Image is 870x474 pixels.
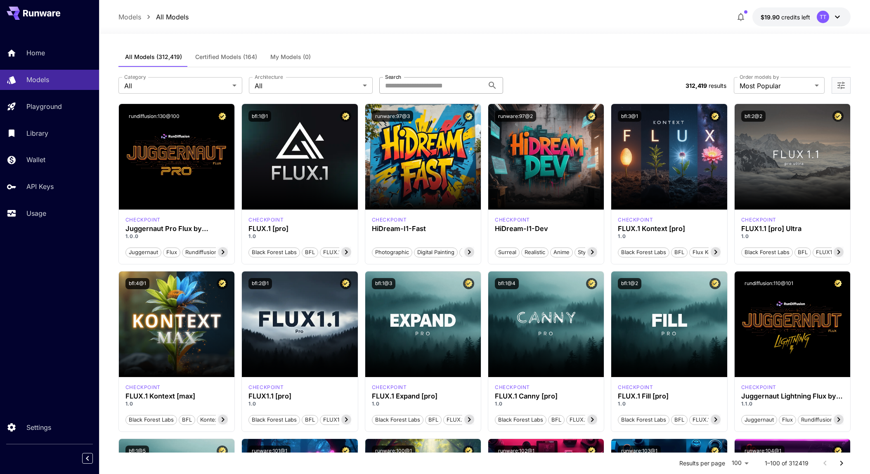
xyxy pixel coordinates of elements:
p: checkpoint [741,216,776,224]
button: Cinematic [459,247,491,257]
div: fluxpro [248,384,284,391]
nav: breadcrumb [118,12,189,22]
span: results [709,82,726,89]
div: $19.9038 [761,13,810,21]
span: My Models (0) [270,53,311,61]
button: BFL [671,247,688,257]
div: TT [817,11,829,23]
button: Certified Model – Vetted for best performance and includes a commercial license. [340,111,351,122]
span: Realistic [522,248,548,257]
button: runware:102@1 [495,446,538,457]
button: Black Forest Labs [248,414,300,425]
span: FLUX1.1 [pro] [320,416,360,424]
p: checkpoint [248,384,284,391]
button: runware:103@1 [618,446,661,457]
button: Certified Model – Vetted for best performance and includes a commercial license. [340,278,351,289]
span: BFL [795,248,811,257]
button: Photographic [372,247,412,257]
button: Go to next page [833,455,850,472]
button: rundiffusion:130@100 [125,111,183,122]
button: Black Forest Labs [741,247,793,257]
div: FLUX.1 [pro] [248,225,351,233]
button: bfl:2@2 [741,111,766,122]
div: FLUX.1 Expand [pro] [372,392,474,400]
button: Black Forest Labs [618,247,669,257]
button: Black Forest Labs [372,414,423,425]
button: bfl:1@5 [125,446,149,457]
p: checkpoint [125,384,161,391]
button: FLUX1.1 [pro] Ultra [813,247,867,257]
span: 312,419 [686,82,707,89]
button: BFL [794,247,811,257]
button: BFL [302,414,318,425]
h3: FLUX1.1 [pro] Ultra [741,225,844,233]
div: fluxultra [741,216,776,224]
button: bfl:1@2 [618,278,641,289]
button: Certified Model – Vetted for best performance and includes a commercial license. [832,111,844,122]
button: Stylized [574,247,601,257]
button: Certified Model – Vetted for best performance and includes a commercial license. [217,111,228,122]
p: 1.0 [495,400,597,408]
button: BFL [302,247,318,257]
button: bfl:1@4 [495,278,519,289]
div: FLUX.1 D [125,216,161,224]
button: juggernaut [125,247,161,257]
h3: FLUX.1 Kontext [pro] [618,225,720,233]
button: rundiffusion [798,414,837,425]
span: Most Popular [740,81,811,91]
span: FLUX.1 Fill [pro] [690,416,736,424]
h3: FLUX.1 Kontext [max] [125,392,228,400]
span: BFL [671,416,687,424]
button: $19.9038TT [752,7,851,26]
button: Certified Model – Vetted for best performance and includes a commercial license. [709,278,721,289]
button: Open more filters [836,80,846,91]
h3: FLUX.1 Fill [pro] [618,392,720,400]
a: Models [118,12,141,22]
button: runware:97@2 [495,111,536,122]
button: Certified Model – Vetted for best performance and includes a commercial license. [463,278,474,289]
label: Order models by [740,73,779,80]
span: flux [779,416,796,424]
div: HiDream Fast [372,216,407,224]
button: Certified Model – Vetted for best performance and includes a commercial license. [463,446,474,457]
button: flux [163,247,180,257]
label: Category [124,73,146,80]
p: 1.0 [741,233,844,240]
button: Certified Model – Vetted for best performance and includes a commercial license. [217,446,228,457]
h3: HiDream-I1-Dev [495,225,597,233]
span: Black Forest Labs [126,416,177,424]
span: Surreal [495,248,519,257]
span: Flux Kontext [690,248,727,257]
h3: FLUX1.1 [pro] [248,392,351,400]
div: fluxpro [372,384,407,391]
h3: Juggernaut Pro Flux by RunDiffusion [125,225,228,233]
div: fluxpro [248,216,284,224]
span: BFL [671,248,687,257]
span: Black Forest Labs [495,416,546,424]
button: Digital Painting [414,247,458,257]
p: checkpoint [248,216,284,224]
button: juggernaut [741,414,777,425]
h3: Juggernaut Lightning Flux by RunDiffusion [741,392,844,400]
p: Settings [26,422,51,432]
button: Collapse sidebar [82,453,93,464]
div: HiDream-I1-Fast [372,225,474,233]
button: bfl:3@1 [618,111,641,122]
button: Certified Model – Vetted for best performance and includes a commercial license. [832,446,844,457]
div: FLUX.1 Kontext [max] [125,384,161,391]
span: BFL [426,416,441,424]
button: FLUX.1 [pro] [320,247,358,257]
span: Black Forest Labs [618,416,669,424]
p: 1.1.0 [741,400,844,408]
button: BFL [425,414,442,425]
button: Black Forest Labs [495,414,546,425]
p: 1.0 [372,400,474,408]
div: FLUX.1 Canny [pro] [495,392,597,400]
